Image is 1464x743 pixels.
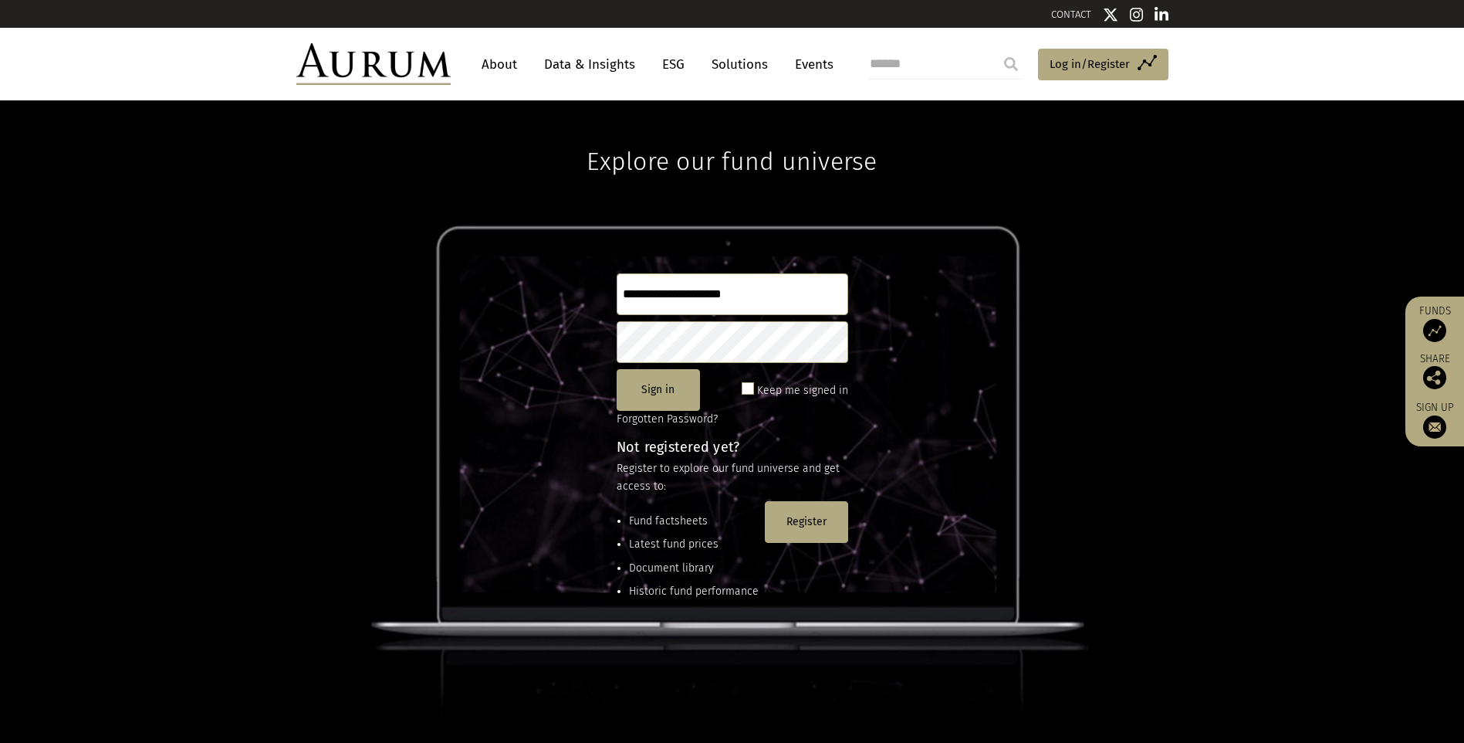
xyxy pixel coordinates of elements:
[1423,416,1446,439] img: Sign up to our newsletter
[1050,55,1130,73] span: Log in/Register
[296,43,451,85] img: Aurum
[787,50,833,79] a: Events
[1051,8,1091,20] a: CONTACT
[1130,7,1144,22] img: Instagram icon
[617,412,718,426] a: Forgotten Password?
[1413,304,1456,342] a: Funds
[629,583,759,600] li: Historic fund performance
[704,50,776,79] a: Solutions
[629,513,759,530] li: Fund factsheets
[1038,49,1168,81] a: Log in/Register
[629,536,759,553] li: Latest fund prices
[1155,7,1168,22] img: Linkedin icon
[617,369,700,411] button: Sign in
[1423,366,1446,389] img: Share this post
[629,560,759,577] li: Document library
[617,440,848,454] h4: Not registered yet?
[765,501,848,543] button: Register
[996,49,1026,80] input: Submit
[587,100,877,176] h1: Explore our fund universe
[1423,319,1446,342] img: Access Funds
[757,382,848,400] label: Keep me signed in
[654,50,692,79] a: ESG
[536,50,643,79] a: Data & Insights
[474,50,525,79] a: About
[617,460,848,495] p: Register to explore our fund universe and get access to:
[1413,354,1456,389] div: Share
[1413,401,1456,439] a: Sign up
[1103,7,1118,22] img: Twitter icon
